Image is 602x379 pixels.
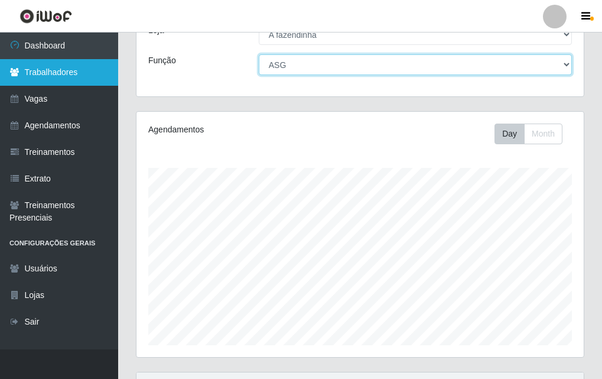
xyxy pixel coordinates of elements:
[494,124,572,144] div: Toolbar with button groups
[148,124,314,136] div: Agendamentos
[524,124,562,144] button: Month
[494,124,562,144] div: First group
[494,124,525,144] button: Day
[19,9,72,24] img: CoreUI Logo
[148,54,176,67] label: Função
